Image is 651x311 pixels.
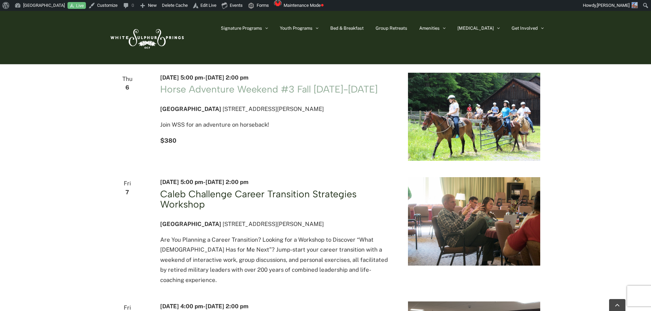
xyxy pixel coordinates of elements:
span: Signature Programs [221,26,262,30]
a: Caleb Challenge Career Transition Strategies Workshop [160,188,357,210]
span: Bed & Breakfast [330,26,364,30]
img: IMG_4664 [408,177,540,266]
span: [STREET_ADDRESS][PERSON_NAME] [223,221,324,227]
span: Fri [111,179,144,188]
a: Signature Programs [221,11,268,45]
span: $380 [160,137,176,144]
span: [GEOGRAPHIC_DATA] [160,221,221,227]
p: Join WSS for an adventure on horseback! [160,120,392,130]
span: [DATE] 2:00 pm [206,74,248,81]
img: SusannePappal-66x66.jpg [632,2,638,8]
span: [STREET_ADDRESS][PERSON_NAME] [223,105,324,112]
time: - [160,179,248,185]
time: - [160,303,248,310]
span: [DATE] 5:00 pm [160,179,203,185]
a: [MEDICAL_DATA] [457,11,500,45]
span: [DATE] 2:00 pm [206,303,248,310]
img: White Sulphur Springs Logo [107,22,186,54]
span: [DATE] 5:00 pm [160,74,203,81]
time: - [160,74,248,81]
a: Group Retreats [376,11,407,45]
a: Get Involved [512,11,544,45]
span: Youth Programs [280,26,313,30]
a: Live [67,2,86,9]
span: 6 [111,83,144,93]
span: [PERSON_NAME] [597,3,630,8]
span: [GEOGRAPHIC_DATA] [160,105,221,112]
img: rnr-horse-program [408,73,540,161]
a: Bed & Breakfast [330,11,364,45]
span: Group Retreats [376,26,407,30]
a: Amenities [419,11,445,45]
span: Get Involved [512,26,538,30]
nav: Main Menu Sticky [221,11,544,45]
span: Thu [111,74,144,84]
a: Youth Programs [280,11,318,45]
span: [DATE] 2:00 pm [206,179,248,185]
span: Amenities [419,26,440,30]
a: Horse Adventure Weekend #3 Fall [DATE]-[DATE] [160,83,378,95]
span: [MEDICAL_DATA] [457,26,494,30]
p: Are You Planning a Career Transition? Looking for a Workshop to Discover “What [DEMOGRAPHIC_DATA]... [160,235,392,285]
span: 7 [111,187,144,197]
span: [DATE] 4:00 pm [160,303,203,310]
